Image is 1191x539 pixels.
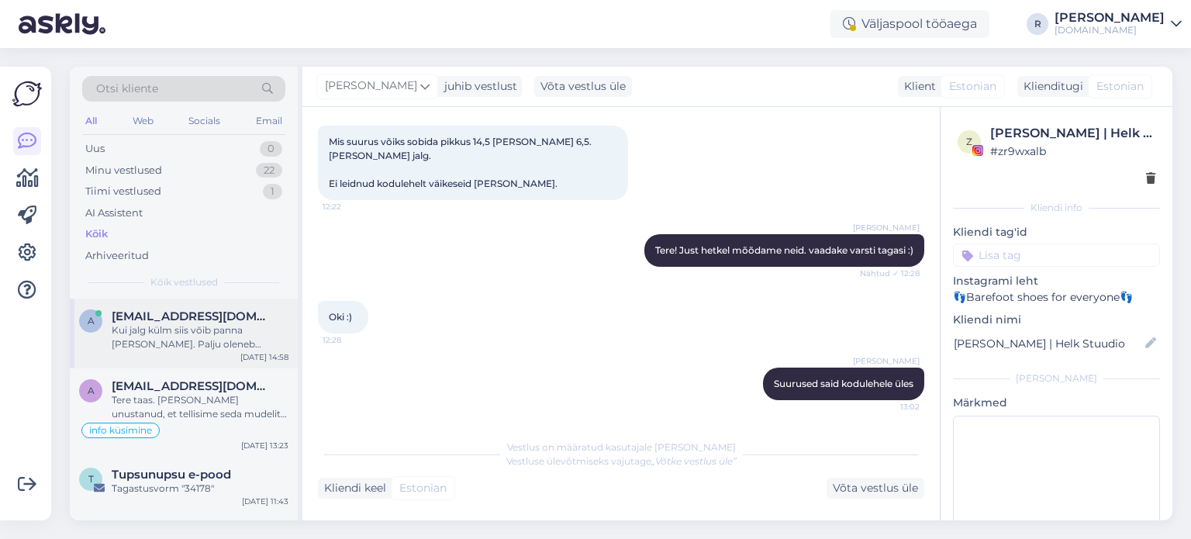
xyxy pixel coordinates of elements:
[1017,78,1083,95] div: Klienditugi
[953,312,1160,328] p: Kliendi nimi
[990,124,1155,143] div: [PERSON_NAME] | Helk Stuudio
[898,78,936,95] div: Klient
[953,395,1160,411] p: Märkmed
[263,184,282,199] div: 1
[1055,24,1165,36] div: [DOMAIN_NAME]
[240,351,288,363] div: [DATE] 14:58
[318,480,386,496] div: Kliendi keel
[325,78,417,95] span: [PERSON_NAME]
[651,455,737,467] i: „Võtke vestlus üle”
[253,111,285,131] div: Email
[954,335,1142,352] input: Lisa nimi
[323,334,381,346] span: 12:28
[860,268,920,279] span: Nähtud ✓ 12:28
[242,496,288,507] div: [DATE] 11:43
[861,401,920,413] span: 13:02
[830,10,989,38] div: Väljaspool tööaega
[953,289,1160,306] p: 👣Barefoot shoes for everyone👣
[85,226,108,242] div: Kõik
[1096,78,1144,95] span: Estonian
[85,206,143,221] div: AI Assistent
[953,371,1160,385] div: [PERSON_NAME]
[85,248,149,264] div: Arhiveeritud
[990,143,1155,160] div: # zr9wxalb
[112,393,288,421] div: Tere taas. [PERSON_NAME] unustanud, et tellisime seda mudelit. Seega peagi saavad need e-poodi ül...
[774,378,913,389] span: Suurused said kodulehele üles
[112,323,288,351] div: Kui jalg külm siis võib panna [PERSON_NAME]. Palju oleneb lapsest. Meie veel sooje taldu ei kasut...
[185,111,223,131] div: Socials
[150,275,218,289] span: Kõik vestlused
[323,201,381,212] span: 12:22
[85,163,162,178] div: Minu vestlused
[966,136,972,147] span: z
[112,309,273,323] span: annika.sosi@mail.ee
[85,141,105,157] div: Uus
[1055,12,1182,36] a: [PERSON_NAME][DOMAIN_NAME]
[655,244,913,256] span: Tere! Just hetkel mõõdame neid. vaadake varsti tagasi :)
[1055,12,1165,24] div: [PERSON_NAME]
[534,76,632,97] div: Võta vestlus üle
[953,273,1160,289] p: Instagrami leht
[329,311,352,323] span: Oki :)
[438,78,517,95] div: juhib vestlust
[853,355,920,367] span: [PERSON_NAME]
[256,163,282,178] div: 22
[329,136,594,189] span: Mis suurus võiks sobida pikkus 14,5 [PERSON_NAME] 6,5. [PERSON_NAME] jalg. Ei leidnud kodulehelt ...
[112,379,273,393] span: annika.sosi@mail.ee
[88,385,95,396] span: a
[827,478,924,499] div: Võta vestlus üle
[399,480,447,496] span: Estonian
[96,81,158,97] span: Otsi kliente
[260,141,282,157] div: 0
[241,440,288,451] div: [DATE] 13:23
[89,426,152,435] span: info küsimine
[853,222,920,233] span: [PERSON_NAME]
[12,79,42,109] img: Askly Logo
[507,441,736,453] span: Vestlus on määratud kasutajale [PERSON_NAME]
[129,111,157,131] div: Web
[85,184,161,199] div: Tiimi vestlused
[953,224,1160,240] p: Kliendi tag'id
[1027,13,1048,35] div: R
[88,315,95,327] span: a
[112,482,288,496] div: Tagastusvorm "34178"
[88,473,94,485] span: T
[82,111,100,131] div: All
[953,244,1160,267] input: Lisa tag
[506,455,737,467] span: Vestluse ülevõtmiseks vajutage
[949,78,996,95] span: Estonian
[953,201,1160,215] div: Kliendi info
[112,468,231,482] span: Tupsunupsu e-pood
